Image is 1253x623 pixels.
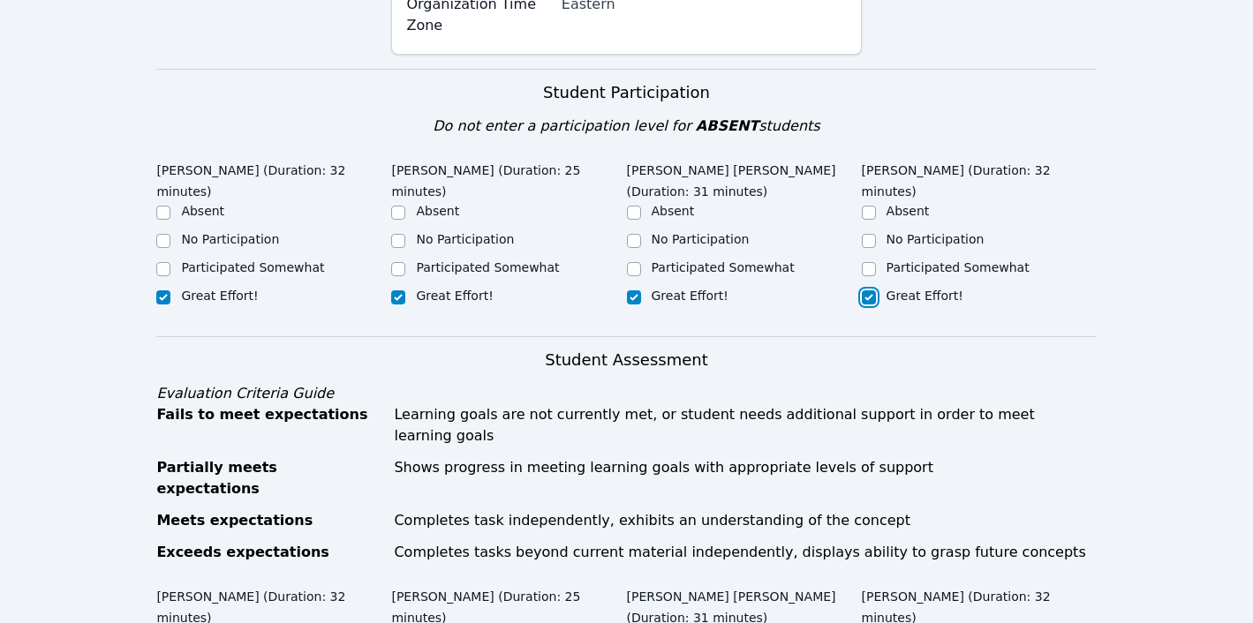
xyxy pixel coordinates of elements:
legend: [PERSON_NAME] (Duration: 32 minutes) [156,154,391,202]
label: Participated Somewhat [887,260,1030,274]
label: No Participation [181,232,279,246]
div: Fails to meet expectations [156,404,383,447]
div: Do not enter a participation level for students [156,116,1096,137]
label: Participated Somewhat [181,260,324,274]
legend: [PERSON_NAME] [PERSON_NAME] (Duration: 31 minutes) [627,154,862,202]
label: Absent [181,204,224,218]
h3: Student Participation [156,80,1096,105]
div: Exceeds expectations [156,542,383,563]
div: Completes task independently, exhibits an understanding of the concept [394,510,1096,531]
label: Participated Somewhat [416,260,559,274]
label: Great Effort! [416,289,493,303]
label: Great Effort! [652,289,728,303]
label: Absent [887,204,930,218]
label: Great Effort! [181,289,258,303]
label: Participated Somewhat [652,260,795,274]
div: Shows progress in meeting learning goals with appropriate levels of support [394,457,1096,499]
label: Absent [652,204,695,218]
label: No Participation [416,232,514,246]
label: Great Effort! [887,289,963,303]
span: ABSENT [696,117,759,134]
label: Absent [416,204,459,218]
div: Learning goals are not currently met, or student needs additional support in order to meet learni... [394,404,1096,447]
div: Completes tasks beyond current material independently, displays ability to grasp future concepts [394,542,1096,563]
label: No Participation [887,232,985,246]
div: Partially meets expectations [156,457,383,499]
div: Evaluation Criteria Guide [156,383,1096,404]
h3: Student Assessment [156,348,1096,372]
legend: [PERSON_NAME] (Duration: 32 minutes) [862,154,1097,202]
div: Meets expectations [156,510,383,531]
legend: [PERSON_NAME] (Duration: 25 minutes) [391,154,626,202]
label: No Participation [652,232,750,246]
